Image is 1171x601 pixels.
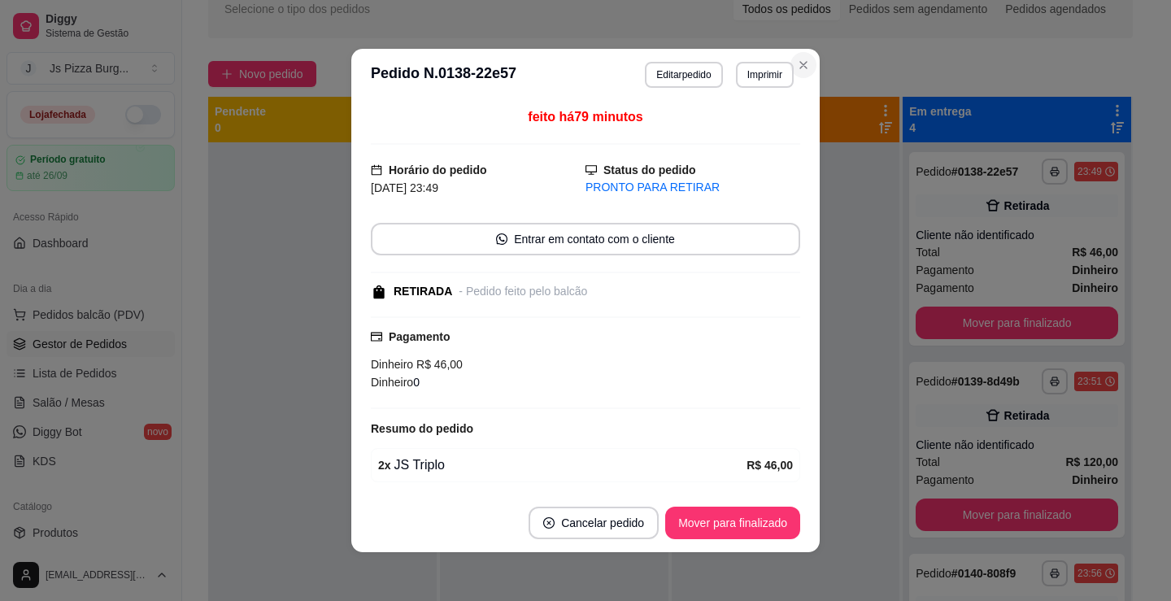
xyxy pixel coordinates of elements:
[378,459,391,472] strong: 2 x
[371,422,473,435] strong: Resumo do pedido
[543,517,555,529] span: close-circle
[389,163,487,176] strong: Horário do pedido
[747,459,793,472] strong: R$ 46,00
[496,233,507,245] span: whats-app
[389,330,450,343] strong: Pagamento
[790,52,816,78] button: Close
[585,179,800,196] div: PRONTO PARA RETIRAR
[378,455,747,475] div: JS Triplo
[459,283,587,300] div: - Pedido feito pelo balcão
[413,358,463,371] span: R$ 46,00
[645,62,722,88] button: Editarpedido
[603,163,696,176] strong: Status do pedido
[371,164,382,176] span: calendar
[371,358,413,371] span: Dinheiro
[371,181,438,194] span: [DATE] 23:49
[371,62,516,88] h3: Pedido N. 0138-22e57
[394,283,452,300] div: RETIRADA
[529,507,659,539] button: close-circleCancelar pedido
[371,331,382,342] span: credit-card
[665,507,800,539] button: Mover para finalizado
[371,373,800,391] div: 0
[371,376,413,389] span: Dinheiro
[585,164,597,176] span: desktop
[528,110,642,124] span: feito há 79 minutos
[736,62,794,88] button: Imprimir
[371,223,800,255] button: whats-appEntrar em contato com o cliente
